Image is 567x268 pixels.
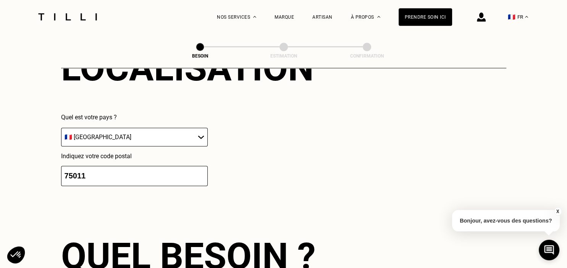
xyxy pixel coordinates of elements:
div: Confirmation [329,53,405,59]
div: Estimation [246,53,322,59]
a: Marque [275,14,294,20]
p: Bonjour, avez-vous des questions? [452,210,560,231]
input: 75001 or 69008 [61,166,208,186]
button: X [554,207,561,216]
img: menu déroulant [525,16,528,18]
div: Besoin [162,53,238,59]
a: Prendre soin ici [399,8,452,26]
img: Menu déroulant [253,16,256,18]
p: Quel est votre pays ? [61,114,208,121]
span: 🇫🇷 [508,13,515,21]
a: Artisan [312,14,333,20]
img: icône connexion [477,13,486,22]
img: Menu déroulant à propos [377,16,380,18]
img: Logo du service de couturière Tilli [36,13,100,21]
p: Indiquez votre code postal [61,152,208,160]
